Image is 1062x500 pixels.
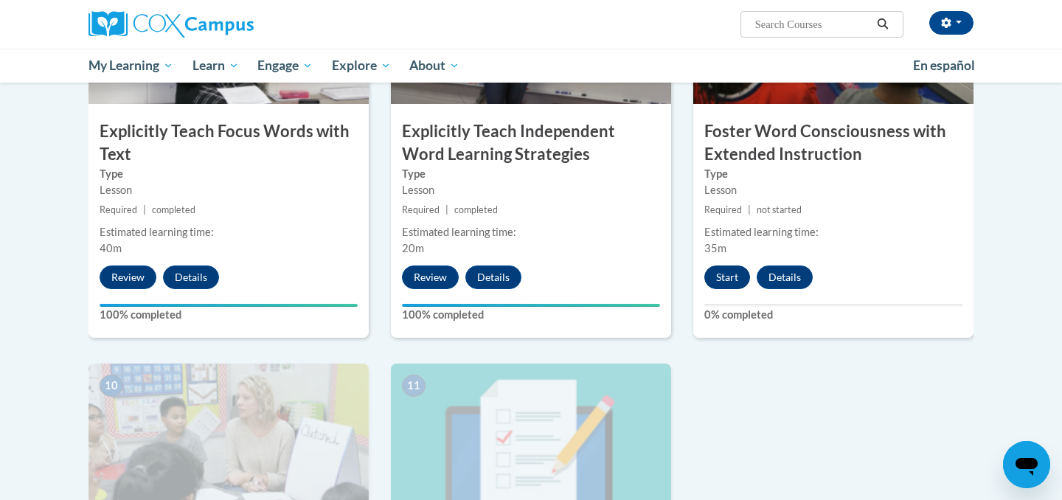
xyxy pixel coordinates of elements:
[402,224,660,240] div: Estimated learning time:
[465,265,521,289] button: Details
[704,182,962,198] div: Lesson
[79,49,183,83] a: My Learning
[402,304,660,307] div: Your progress
[402,204,440,215] span: Required
[100,375,123,397] span: 10
[704,242,726,254] span: 35m
[704,307,962,323] label: 0% completed
[409,57,459,74] span: About
[100,182,358,198] div: Lesson
[400,49,470,83] a: About
[100,166,358,182] label: Type
[152,204,195,215] span: completed
[454,204,498,215] span: completed
[100,242,122,254] span: 40m
[88,57,173,74] span: My Learning
[257,57,313,74] span: Engage
[143,204,146,215] span: |
[913,58,975,73] span: En español
[929,11,974,35] button: Account Settings
[445,204,448,215] span: |
[100,265,156,289] button: Review
[748,204,751,215] span: |
[88,11,369,38] a: Cox Campus
[66,49,996,83] div: Main menu
[391,120,671,166] h3: Explicitly Teach Independent Word Learning Strategies
[100,304,358,307] div: Your progress
[1003,441,1050,488] iframe: Button to launch messaging window
[248,49,322,83] a: Engage
[100,204,137,215] span: Required
[402,166,660,182] label: Type
[903,50,985,81] a: En español
[402,182,660,198] div: Lesson
[88,120,369,166] h3: Explicitly Teach Focus Words with Text
[757,204,802,215] span: not started
[704,265,750,289] button: Start
[754,15,872,33] input: Search Courses
[88,11,254,38] img: Cox Campus
[100,307,358,323] label: 100% completed
[332,57,391,74] span: Explore
[402,265,459,289] button: Review
[322,49,400,83] a: Explore
[704,224,962,240] div: Estimated learning time:
[183,49,249,83] a: Learn
[402,307,660,323] label: 100% completed
[100,224,358,240] div: Estimated learning time:
[402,242,424,254] span: 20m
[704,166,962,182] label: Type
[192,57,239,74] span: Learn
[704,204,742,215] span: Required
[163,265,219,289] button: Details
[693,120,974,166] h3: Foster Word Consciousness with Extended Instruction
[872,15,894,33] button: Search
[402,375,426,397] span: 11
[757,265,813,289] button: Details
